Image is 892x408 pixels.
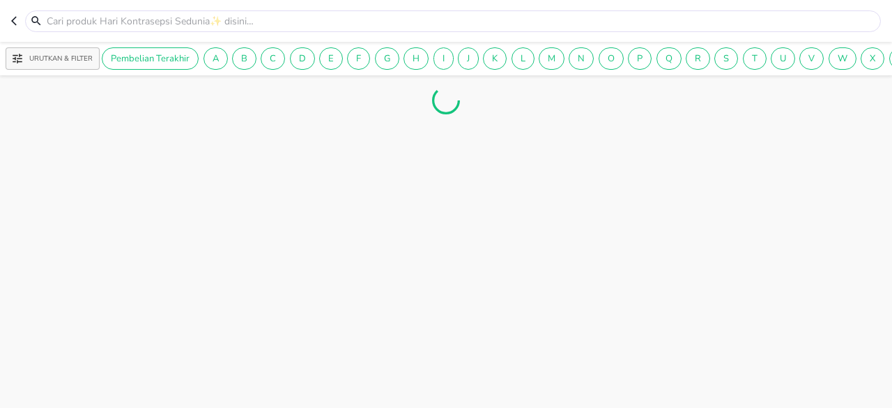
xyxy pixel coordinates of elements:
[743,47,767,70] div: T
[347,47,370,70] div: F
[714,47,738,70] div: S
[433,47,454,70] div: I
[799,47,824,70] div: V
[403,47,429,70] div: H
[599,47,624,70] div: O
[628,47,652,70] div: P
[376,52,399,65] span: G
[771,52,794,65] span: U
[512,47,535,70] div: L
[458,47,479,70] div: J
[539,52,564,65] span: M
[348,52,369,65] span: F
[434,52,453,65] span: I
[29,54,93,64] p: Urutkan & Filter
[569,52,593,65] span: N
[569,47,594,70] div: N
[800,52,823,65] span: V
[232,47,256,70] div: B
[657,52,681,65] span: Q
[102,47,199,70] div: Pembelian Terakhir
[459,52,478,65] span: J
[483,47,507,70] div: K
[715,52,737,65] span: S
[6,47,100,70] button: Urutkan & Filter
[102,52,198,65] span: Pembelian Terakhir
[320,52,342,65] span: E
[771,47,795,70] div: U
[599,52,623,65] span: O
[629,52,651,65] span: P
[744,52,766,65] span: T
[204,52,227,65] span: A
[686,52,709,65] span: R
[261,47,285,70] div: C
[829,52,856,65] span: W
[829,47,856,70] div: W
[539,47,564,70] div: M
[261,52,284,65] span: C
[686,47,710,70] div: R
[861,52,884,65] span: X
[45,14,877,29] input: Cari produk Hari Kontrasepsi Sedunia✨ disini…
[404,52,428,65] span: H
[375,47,399,70] div: G
[291,52,314,65] span: D
[233,52,256,65] span: B
[484,52,506,65] span: K
[861,47,884,70] div: X
[512,52,534,65] span: L
[656,47,682,70] div: Q
[203,47,228,70] div: A
[319,47,343,70] div: E
[290,47,315,70] div: D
